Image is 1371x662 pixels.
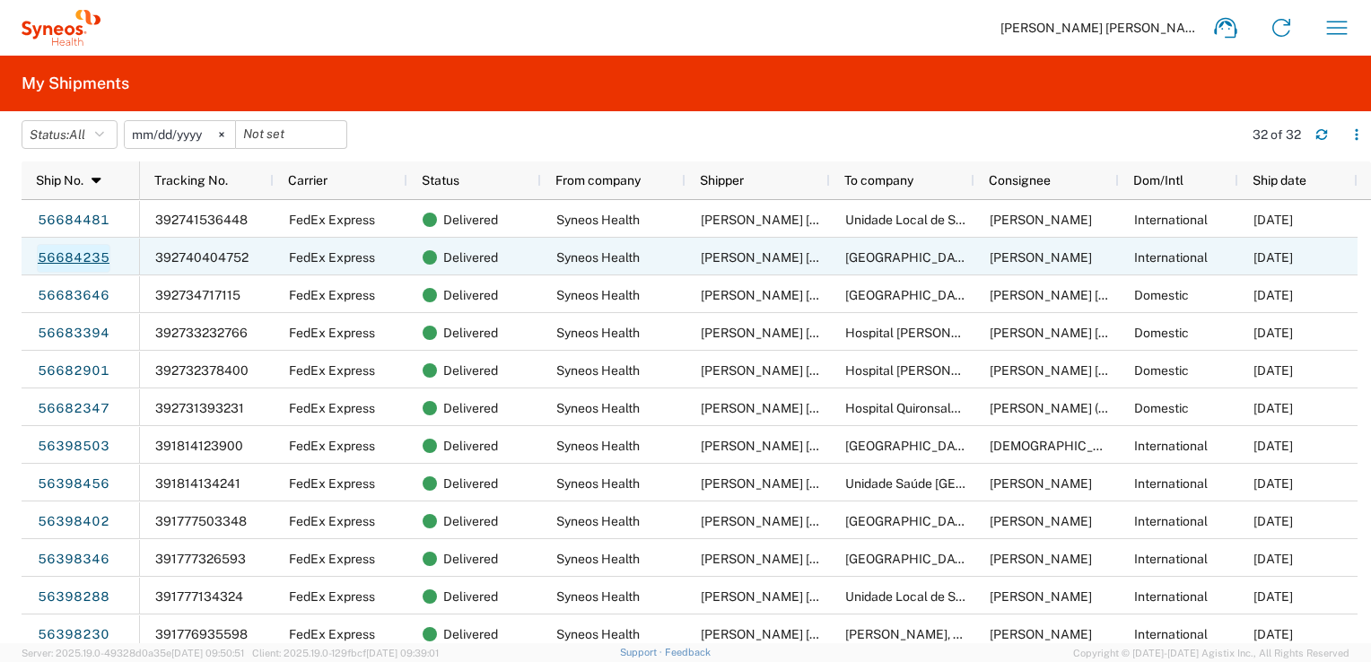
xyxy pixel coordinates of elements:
span: Hospital da Senhora da Oliveira, Guimarães EPE [845,514,1210,528]
a: 56398456 [37,470,110,499]
span: 392733232766 [155,326,248,340]
span: Delivered [443,239,498,276]
span: 392740404752 [155,250,249,265]
span: Jesus Luque [990,439,1231,453]
span: ULS Coimbra- Hospital Universitario e Coimbra [845,250,1114,265]
span: International [1134,476,1208,491]
span: Delivered [443,427,498,465]
span: Delivered [443,540,498,578]
a: 56398288 [37,583,110,612]
span: Dom/Intl [1133,173,1183,187]
span: Ana Romero Rendón [990,326,1197,340]
span: 09/02/2025 [1253,326,1293,340]
span: Delivered [443,276,498,314]
span: Server: 2025.19.0-49328d0a35e [22,648,244,658]
span: Ricardo Sanchez Gomez [701,250,908,265]
span: Marta Torrente Carballido [990,363,1197,378]
span: FedEx Express [289,213,375,227]
span: Delivered [443,314,498,352]
span: FedEx Express [289,401,375,415]
span: Syneos Health [556,439,640,453]
span: Syneos Health [556,476,640,491]
span: Syneos Health [556,401,640,415]
span: Ricardo Sanchez Gomez [701,401,908,415]
span: [DATE] 09:39:01 [366,648,439,658]
span: Syneos Health [556,627,640,641]
span: FedEx Express [289,476,375,491]
span: [DATE] 09:50:51 [171,648,244,658]
span: FedEx Express [289,326,375,340]
span: International [1134,627,1208,641]
button: Status:All [22,120,118,149]
span: Mariana Magalhães [990,213,1092,227]
a: 56682901 [37,357,110,386]
a: Feedback [665,647,711,658]
span: 391777503348 [155,514,247,528]
span: Syneos Health [556,589,640,604]
span: Carrier [288,173,327,187]
a: 56682347 [37,395,110,423]
span: 391776935598 [155,627,248,641]
span: Ricardo Sanchez Gomez [701,326,908,340]
span: Delivered [443,389,498,427]
span: Unidade Local de Saude de Matosinhos, E.P.E. Pedro Hispano [845,213,1212,227]
span: Client: 2025.19.0-129fbcf [252,648,439,658]
span: Syneos Health [556,250,640,265]
span: International [1134,213,1208,227]
span: Delivered [443,615,498,653]
span: Shipper [700,173,744,187]
span: International [1134,250,1208,265]
a: 56684481 [37,206,110,235]
span: 391814123900 [155,439,243,453]
span: Hospital da Luz [845,439,1076,453]
span: Kelly Brito [990,627,1092,641]
span: 09/02/2025 [1253,213,1293,227]
span: Paloma Garcia Alcalde [990,288,1197,302]
span: 09/02/2025 [1253,401,1293,415]
span: Domestic [1134,326,1189,340]
span: Sara Vieira [990,250,1092,265]
span: Domestic [1134,401,1189,415]
span: Syneos Health [556,288,640,302]
span: Mariana Magalhães [990,589,1092,604]
span: Ricardo Sanchez Gomez [701,213,908,227]
span: Ricardo Sanchez Gomez [701,589,908,604]
input: Not set [236,121,346,148]
span: 08/05/2025 [1253,514,1293,528]
span: FedEx Express [289,627,375,641]
span: International [1134,589,1208,604]
span: International [1134,439,1208,453]
span: 08/05/2025 [1253,627,1293,641]
span: Delivered [443,201,498,239]
span: Delivered [443,578,498,615]
span: 08/06/2025 [1253,476,1293,491]
span: Hospital Universitario Ramon y Cajal [845,288,1076,302]
span: 09/02/2025 [1253,288,1293,302]
span: Sara Vieira [990,552,1092,566]
span: FedEx Express [289,288,375,302]
a: Support [620,647,665,658]
span: 08/05/2025 [1253,589,1293,604]
span: Ricardo Sanchez Gomez [701,476,908,491]
span: 08/05/2025 [1253,552,1293,566]
span: 391777326593 [155,552,246,566]
span: Tracking No. [154,173,228,187]
div: 32 of 32 [1253,126,1301,143]
span: Celina Rodrigues [990,476,1092,491]
a: 56398503 [37,432,110,461]
span: FedEx Express [289,589,375,604]
span: Hospital Alvaro Cunqueiro [845,363,999,378]
span: Delivered [443,502,498,540]
a: 56683394 [37,319,110,348]
a: 56398346 [37,545,110,574]
h2: My Shipments [22,73,129,94]
span: Ricardo Sanchez Gomez [701,288,908,302]
span: International [1134,552,1208,566]
span: Syneos Health [556,326,640,340]
span: Ricardo Sanchez Gomez [701,363,908,378]
span: 391814134241 [155,476,240,491]
span: [PERSON_NAME] [PERSON_NAME] [1000,20,1198,36]
span: Syneos Health [556,363,640,378]
span: 09/02/2025 [1253,363,1293,378]
span: FedEx Express [289,552,375,566]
